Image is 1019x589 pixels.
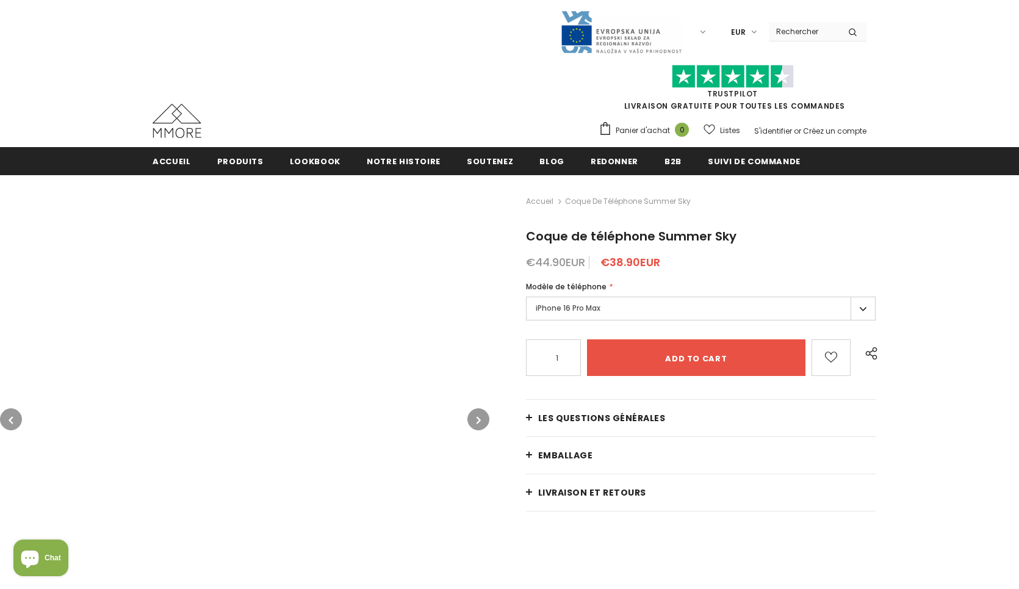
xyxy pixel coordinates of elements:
span: EUR [731,26,746,38]
span: LIVRAISON GRATUITE POUR TOUTES LES COMMANDES [599,70,866,111]
span: Les questions générales [538,412,666,424]
a: S'identifier [754,126,792,136]
a: Les questions générales [526,400,876,436]
span: Listes [720,125,740,137]
span: EMBALLAGE [538,449,593,461]
a: Lookbook [290,147,340,175]
span: Produits [217,156,264,167]
a: EMBALLAGE [526,437,876,474]
a: Panier d'achat 0 [599,121,695,140]
span: Panier d'achat [616,125,670,137]
span: Blog [539,156,564,167]
span: Suivi de commande [708,156,801,167]
input: Add to cart [587,339,805,376]
span: Accueil [153,156,191,167]
inbox-online-store-chat: Shopify online store chat [10,540,72,579]
a: Notre histoire [367,147,441,175]
a: Produits [217,147,264,175]
span: Notre histoire [367,156,441,167]
span: Lookbook [290,156,340,167]
span: Coque de téléphone Summer Sky [565,194,691,209]
span: Livraison et retours [538,486,646,499]
img: Faites confiance aux étoiles pilotes [672,65,794,89]
img: Javni Razpis [560,10,682,54]
input: Search Site [769,23,839,40]
label: iPhone 16 Pro Max [526,297,876,320]
a: Accueil [526,194,553,209]
span: €38.90EUR [600,255,660,270]
a: Listes [704,120,740,141]
span: B2B [664,156,682,167]
span: soutenez [467,156,513,167]
a: Créez un compte [803,126,866,136]
a: Livraison et retours [526,474,876,511]
img: Cas MMORE [153,104,201,138]
a: soutenez [467,147,513,175]
span: 0 [675,123,689,137]
a: Javni Razpis [560,26,682,37]
a: Suivi de commande [708,147,801,175]
a: Accueil [153,147,191,175]
span: Coque de téléphone Summer Sky [526,228,736,245]
span: or [794,126,801,136]
a: Blog [539,147,564,175]
span: Modèle de téléphone [526,281,607,292]
span: €44.90EUR [526,255,585,270]
a: Redonner [591,147,638,175]
span: Redonner [591,156,638,167]
a: TrustPilot [707,89,758,99]
a: B2B [664,147,682,175]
